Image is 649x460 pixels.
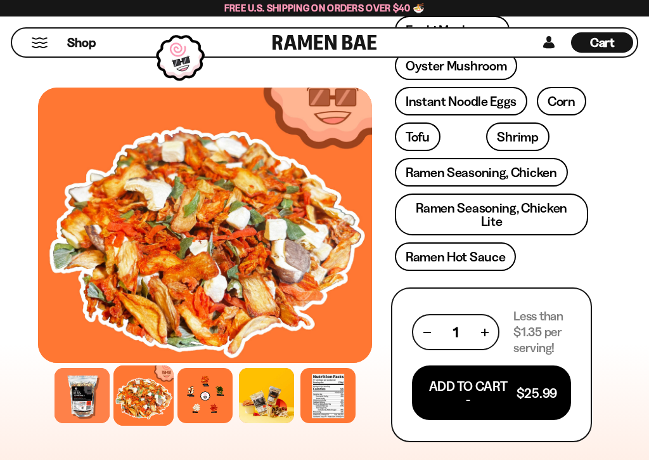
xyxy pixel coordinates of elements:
[453,324,458,340] span: 1
[395,194,589,235] a: Ramen Seasoning, Chicken Lite
[67,34,96,51] span: Shop
[537,87,586,115] a: Corn
[486,122,549,151] a: Shrimp
[412,365,571,420] button: Add To Cart - $25.99
[395,158,568,187] a: Ramen Seasoning, Chicken
[224,2,425,14] span: Free U.S. Shipping on Orders over $40 🍜
[67,32,96,53] a: Shop
[395,122,440,151] a: Tofu
[513,308,571,356] p: Less than $1.35 per serving!
[395,87,527,115] a: Instant Noodle Eggs
[590,35,615,50] span: Cart
[571,29,633,56] div: Cart
[395,242,517,271] a: Ramen Hot Sauce
[31,37,48,48] button: Mobile Menu Trigger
